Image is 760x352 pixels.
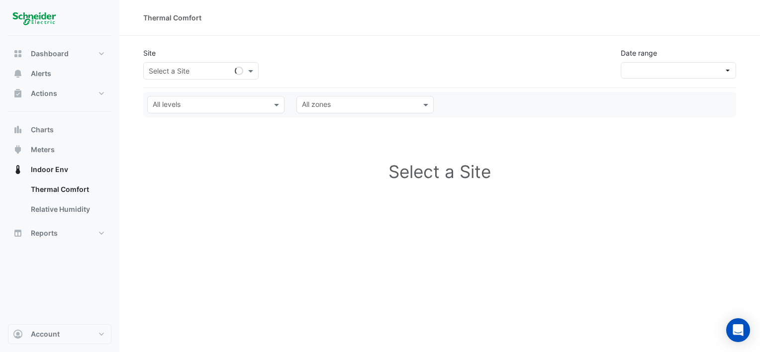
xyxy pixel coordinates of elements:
[23,199,111,219] a: Relative Humidity
[143,12,201,23] div: Thermal Comfort
[8,223,111,243] button: Reports
[8,120,111,140] button: Charts
[8,44,111,64] button: Dashboard
[31,228,58,238] span: Reports
[143,129,736,214] h1: Select a Site
[8,179,111,223] div: Indoor Env
[31,329,60,339] span: Account
[151,99,181,112] div: All levels
[23,179,111,199] a: Thermal Comfort
[621,48,657,58] label: Date range
[13,145,23,155] app-icon: Meters
[8,160,111,179] button: Indoor Env
[8,84,111,103] button: Actions
[13,165,23,175] app-icon: Indoor Env
[31,165,68,175] span: Indoor Env
[13,125,23,135] app-icon: Charts
[31,125,54,135] span: Charts
[8,64,111,84] button: Alerts
[8,140,111,160] button: Meters
[143,48,156,58] label: Site
[300,99,331,112] div: All zones
[31,145,55,155] span: Meters
[13,228,23,238] app-icon: Reports
[31,49,69,59] span: Dashboard
[13,69,23,79] app-icon: Alerts
[13,49,23,59] app-icon: Dashboard
[31,69,51,79] span: Alerts
[8,324,111,344] button: Account
[726,318,750,342] div: Open Intercom Messenger
[12,8,57,28] img: Company Logo
[31,88,57,98] span: Actions
[13,88,23,98] app-icon: Actions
